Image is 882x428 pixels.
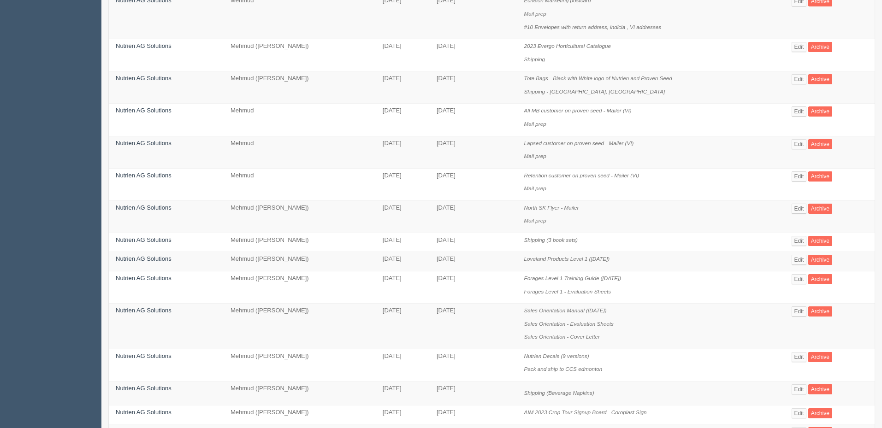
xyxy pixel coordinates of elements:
a: Nutrien AG Solutions [116,107,172,114]
td: [DATE] [430,136,517,168]
i: 2023 Evergo Horticultural Catalogue [524,43,611,49]
i: Forages Level 1 Training Guide ([DATE]) [524,275,622,281]
a: Nutrien AG Solutions [116,236,172,243]
td: Mehmud ([PERSON_NAME]) [224,71,376,104]
td: [DATE] [430,233,517,252]
a: Archive [808,139,832,149]
i: Forages Level 1 - Evaluation Sheets [524,288,611,294]
i: Shipping (Beverage Napkins) [524,390,594,396]
i: Mail prep [524,121,546,127]
i: Shipping [524,56,545,62]
td: [DATE] [430,104,517,136]
td: [DATE] [430,168,517,200]
a: Nutrien AG Solutions [116,307,172,314]
a: Archive [808,236,832,246]
a: Edit [792,306,807,317]
td: Mehmud ([PERSON_NAME]) [224,200,376,233]
td: Mehmud ([PERSON_NAME]) [224,233,376,252]
td: [DATE] [430,271,517,304]
td: [DATE] [376,304,430,349]
a: Nutrien AG Solutions [116,275,172,281]
a: Nutrien AG Solutions [116,385,172,392]
a: Nutrien AG Solutions [116,140,172,147]
td: [DATE] [430,349,517,381]
i: Sales Orientation - Evaluation Sheets [524,321,614,327]
a: Edit [792,352,807,362]
td: Mehmud ([PERSON_NAME]) [224,39,376,71]
i: Tote Bags - Black with White logo of Nutrien and Proven Seed [524,75,672,81]
a: Edit [792,204,807,214]
a: Archive [808,352,832,362]
td: [DATE] [430,71,517,104]
a: Edit [792,42,807,52]
td: [DATE] [376,200,430,233]
td: [DATE] [376,39,430,71]
i: Mail prep [524,153,546,159]
td: Mehmud ([PERSON_NAME]) [224,304,376,349]
td: [DATE] [430,304,517,349]
i: Mail prep [524,217,546,223]
td: [DATE] [376,405,430,424]
td: Mehmud [224,136,376,168]
td: Mehmud [224,104,376,136]
td: [DATE] [376,71,430,104]
i: Sales Orientation Manual ([DATE]) [524,307,607,313]
a: Archive [808,306,832,317]
td: [DATE] [376,136,430,168]
a: Archive [808,204,832,214]
a: Nutrien AG Solutions [116,352,172,359]
a: Edit [792,384,807,394]
td: Mehmud [224,168,376,200]
a: Nutrien AG Solutions [116,409,172,416]
td: [DATE] [376,168,430,200]
td: [DATE] [430,200,517,233]
td: [DATE] [376,349,430,381]
a: Nutrien AG Solutions [116,172,172,179]
a: Edit [792,171,807,182]
td: [DATE] [376,271,430,304]
td: Mehmud ([PERSON_NAME]) [224,381,376,405]
td: [DATE] [376,381,430,405]
td: Mehmud ([PERSON_NAME]) [224,252,376,271]
i: Shipping (3 book sets) [524,237,578,243]
i: North SK Flyer - Mailer [524,205,579,211]
td: [DATE] [430,252,517,271]
td: [DATE] [430,39,517,71]
td: [DATE] [376,104,430,136]
i: Pack and ship to CCS edmonton [524,366,603,372]
a: Edit [792,106,807,117]
a: Archive [808,42,832,52]
i: AIM 2023 Crop Tour Signup Board - Coroplast Sign [524,409,647,415]
a: Nutrien AG Solutions [116,42,172,49]
i: Retention customer on proven seed - Mailer (VI) [524,172,639,178]
a: Archive [808,74,832,84]
td: Mehmud ([PERSON_NAME]) [224,349,376,381]
a: Nutrien AG Solutions [116,75,172,82]
a: Nutrien AG Solutions [116,255,172,262]
a: Archive [808,255,832,265]
td: Mehmud ([PERSON_NAME]) [224,405,376,424]
a: Archive [808,274,832,284]
a: Edit [792,408,807,418]
a: Edit [792,274,807,284]
i: Lapsed customer on proven seed - Mailer (VI) [524,140,634,146]
td: [DATE] [376,233,430,252]
i: All MB customer on proven seed - Mailer (VI) [524,107,632,113]
a: Archive [808,106,832,117]
td: Mehmud ([PERSON_NAME]) [224,271,376,304]
td: [DATE] [376,252,430,271]
a: Edit [792,139,807,149]
a: Nutrien AG Solutions [116,204,172,211]
a: Archive [808,171,832,182]
i: Mail prep [524,185,546,191]
a: Edit [792,255,807,265]
td: [DATE] [430,381,517,405]
i: Nutrien Decals (9 versions) [524,353,589,359]
a: Edit [792,236,807,246]
i: Sales Orientation - Cover Letter [524,334,600,340]
i: Mail prep [524,11,546,17]
i: Loveland Products Level 1 ([DATE]) [524,256,610,262]
i: #10 Envelopes with return address, indicia , VI addresses [524,24,662,30]
i: Shipping - [GEOGRAPHIC_DATA], [GEOGRAPHIC_DATA] [524,88,665,94]
td: [DATE] [430,405,517,424]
